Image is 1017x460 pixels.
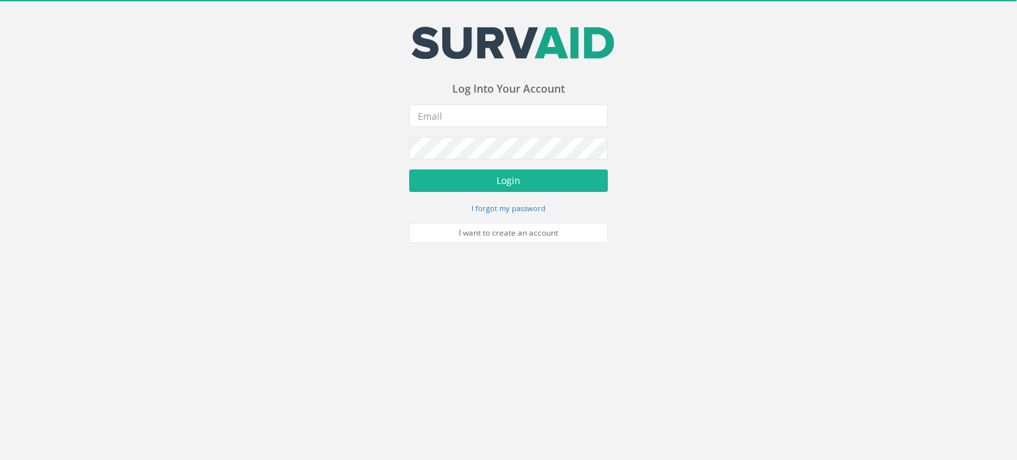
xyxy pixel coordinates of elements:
h3: Log Into Your Account [409,83,608,95]
button: Login [409,169,608,192]
a: I want to create an account [409,223,608,243]
a: I forgot my password [471,202,546,214]
small: I forgot my password [471,203,546,213]
input: Email [409,105,608,127]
